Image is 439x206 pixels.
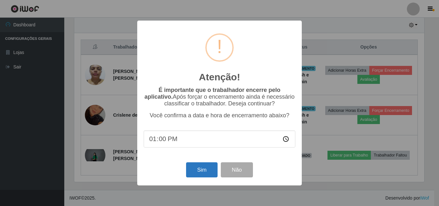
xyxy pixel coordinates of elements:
h2: Atenção! [199,71,240,83]
b: É importante que o trabalhador encerre pelo aplicativo. [144,87,280,100]
p: Você confirma a data e hora de encerramento abaixo? [144,112,295,119]
p: Após forçar o encerramento ainda é necessário classificar o trabalhador. Deseja continuar? [144,87,295,107]
button: Não [221,162,253,177]
button: Sim [186,162,217,177]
